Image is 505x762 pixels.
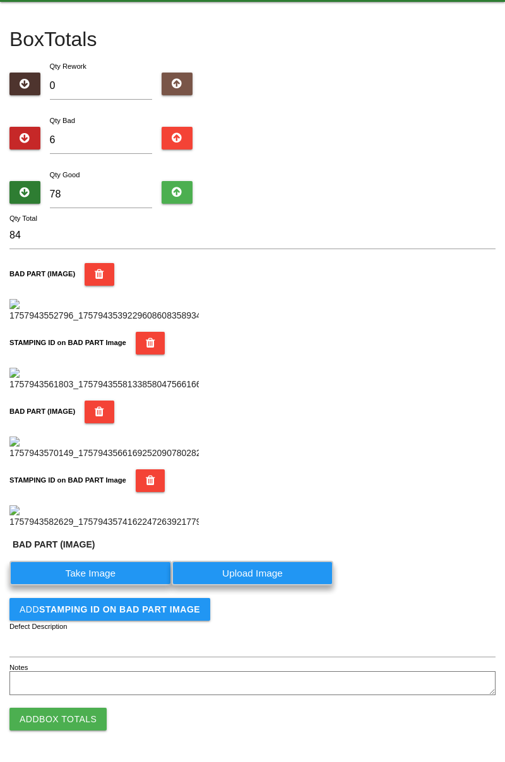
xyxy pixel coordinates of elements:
[136,469,165,492] button: STAMPING ID on BAD PART Image
[9,621,68,632] label: Defect Description
[9,407,75,415] b: BAD PART (IMAGE)
[9,270,75,278] b: BAD PART (IMAGE)
[9,708,107,730] button: AddBox Totals
[50,171,80,179] label: Qty Good
[9,437,199,460] img: 1757943570149_17579435661692520907802823435239.jpg
[85,401,114,423] button: BAD PART (IMAGE)
[136,332,165,355] button: STAMPING ID on BAD PART Image
[9,505,199,529] img: 1757943582629_17579435741622472639217794173017.jpg
[9,28,496,50] h4: Box Totals
[85,263,114,286] button: BAD PART (IMAGE)
[9,299,199,322] img: 1757943552796_175794353922960860835893486051.jpg
[9,561,172,585] label: Take Image
[9,213,37,224] label: Qty Total
[50,62,86,70] label: Qty Rework
[9,368,199,391] img: 1757943561803_17579435581338580475661662856769.jpg
[13,539,95,549] b: BAD PART (IMAGE)
[172,561,334,585] label: Upload Image
[50,117,75,124] label: Qty Bad
[9,598,210,621] button: AddSTAMPING ID on BAD PART Image
[9,339,126,346] b: STAMPING ID on BAD PART Image
[39,604,200,614] b: STAMPING ID on BAD PART Image
[9,662,28,673] label: Notes
[9,476,126,484] b: STAMPING ID on BAD PART Image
